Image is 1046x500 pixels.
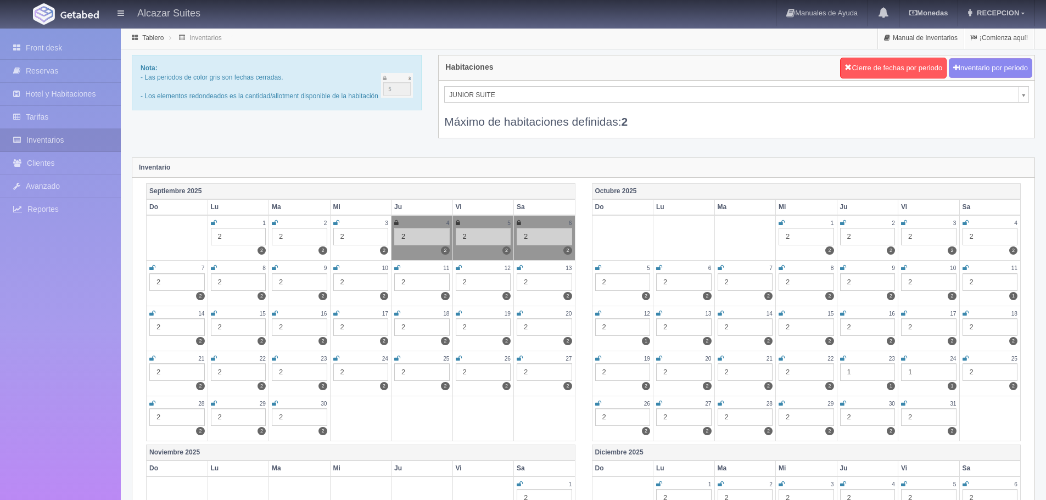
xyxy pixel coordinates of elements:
label: 2 [825,382,834,390]
th: Diciembre 2025 [592,445,1021,460]
small: 21 [767,356,773,362]
label: 2 [887,427,895,435]
div: 1 [840,363,896,381]
th: Ma [269,460,331,476]
label: 2 [825,427,834,435]
div: 2 [149,408,205,426]
div: 2 [656,408,712,426]
label: 2 [703,427,711,435]
th: Sa [514,199,575,215]
small: 18 [1011,311,1017,317]
div: 2 [333,228,389,245]
a: JUNIOR SUITE [444,86,1029,103]
label: 2 [563,382,572,390]
div: 2 [272,408,327,426]
small: 22 [260,356,266,362]
label: 2 [502,292,511,300]
th: Lu [208,460,269,476]
div: 2 [595,408,651,426]
th: Octubre 2025 [592,183,1021,199]
div: 2 [394,318,450,336]
small: 20 [566,311,572,317]
div: - Las periodos de color gris son fechas cerradas. - Los elementos redondeados es la cantidad/allo... [132,55,422,110]
small: 2 [769,481,773,487]
small: 19 [644,356,650,362]
div: 2 [963,318,1018,336]
label: 2 [703,292,711,300]
th: Vi [452,460,514,476]
small: 16 [321,311,327,317]
th: Sa [959,199,1021,215]
div: 2 [517,318,572,336]
th: Vi [898,460,960,476]
small: 25 [1011,356,1017,362]
label: 2 [948,246,956,255]
label: 2 [764,382,773,390]
label: 2 [318,337,327,345]
label: 2 [258,427,266,435]
label: 2 [196,427,204,435]
div: 2 [901,228,956,245]
div: 2 [779,273,834,291]
div: 2 [963,228,1018,245]
div: 2 [595,318,651,336]
label: 2 [258,382,266,390]
label: 2 [563,246,572,255]
label: 2 [380,337,388,345]
th: Ju [391,460,453,476]
a: Tablero [142,34,164,42]
small: 3 [385,220,388,226]
img: Getabed [60,10,99,19]
th: Septiembre 2025 [147,183,575,199]
div: 2 [211,408,266,426]
label: 2 [258,246,266,255]
label: 1 [642,337,650,345]
label: 2 [258,337,266,345]
small: 14 [198,311,204,317]
small: 9 [892,265,895,271]
div: 2 [272,228,327,245]
label: 2 [642,427,650,435]
div: 2 [211,273,266,291]
div: 2 [333,273,389,291]
span: RECEPCION [974,9,1019,17]
div: 2 [456,318,511,336]
div: 2 [656,363,712,381]
div: 2 [517,228,572,245]
button: Cierre de fechas por periodo [840,58,947,78]
label: 2 [318,246,327,255]
th: Lu [653,199,715,215]
label: 2 [948,292,956,300]
th: Sa [959,460,1021,476]
small: 4 [446,220,450,226]
div: 2 [149,318,205,336]
label: 2 [703,382,711,390]
small: 2 [324,220,327,226]
label: 2 [1009,337,1017,345]
label: 2 [380,292,388,300]
small: 2 [892,220,895,226]
div: 2 [718,273,773,291]
label: 2 [948,337,956,345]
small: 1 [831,220,834,226]
th: Ju [391,199,453,215]
div: 2 [718,363,773,381]
th: Ma [714,460,776,476]
small: 8 [262,265,266,271]
div: 2 [272,363,327,381]
label: 2 [563,292,572,300]
small: 6 [569,220,572,226]
th: Mi [776,460,837,476]
b: Monedas [909,9,948,17]
th: Do [147,199,208,215]
small: 23 [321,356,327,362]
div: 2 [595,363,651,381]
label: 2 [380,246,388,255]
small: 1 [262,220,266,226]
div: 2 [656,273,712,291]
small: 28 [767,401,773,407]
small: 29 [827,401,834,407]
div: Máximo de habitaciones definidas: [444,103,1029,130]
small: 17 [950,311,956,317]
label: 2 [764,292,773,300]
